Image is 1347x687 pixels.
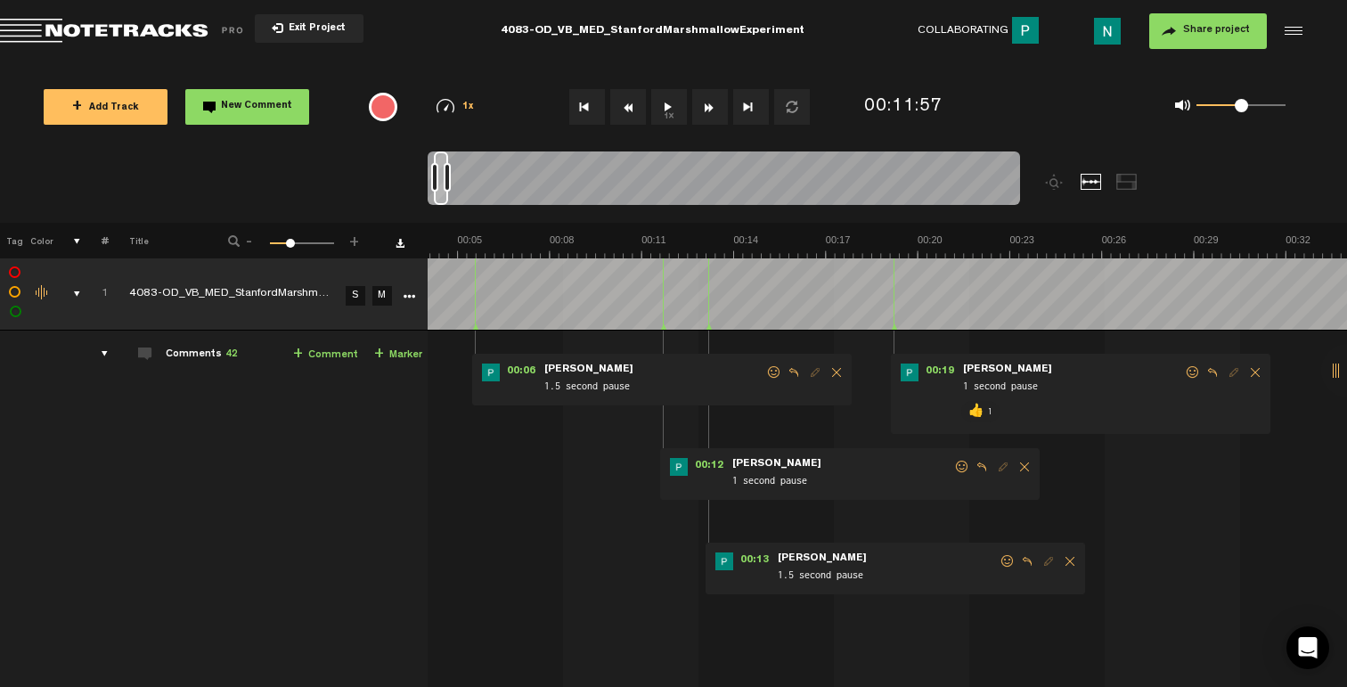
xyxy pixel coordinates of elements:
td: Change the color of the waveform [27,258,53,331]
img: ACg8ocK2_7AM7z2z6jSroFv8AAIBqvSsYiLxF7dFzk16-E4UVv09gA=s96-c [1012,17,1039,44]
span: New Comment [221,102,292,111]
span: Delete comment [1014,461,1035,473]
a: Download comments [396,239,404,248]
div: Change the color of the waveform [29,285,56,301]
div: 1x [413,99,498,114]
span: + [347,233,362,244]
img: ACg8ocK2_7AM7z2z6jSroFv8AAIBqvSsYiLxF7dFzk16-E4UVv09gA=s96-c [482,364,500,381]
div: comments, stamps & drawings [56,285,84,303]
span: Reply to comment [1202,366,1223,379]
th: Color [27,223,53,258]
button: Go to beginning [569,89,605,125]
img: ACg8ocK2_7AM7z2z6jSroFv8AAIBqvSsYiLxF7dFzk16-E4UVv09gA=s96-c [715,552,733,570]
span: [PERSON_NAME] [543,364,635,376]
span: 00:19 [918,364,961,381]
span: 00:12 [688,458,731,476]
div: Open Intercom Messenger [1286,626,1329,669]
td: comments, stamps & drawings [53,258,81,331]
span: Add Track [72,103,139,113]
a: S [346,286,365,306]
span: 42 [225,349,238,360]
p: 👍 [967,401,984,422]
td: Click to edit the title 4083-OD_VB_MED_StanfordMarshmallowExperiment_Mix_v1 [109,258,340,331]
span: 1.5 second pause [776,567,999,586]
div: Comments [166,348,238,363]
span: 1 second pause [961,378,1184,397]
span: 00:13 [733,552,776,570]
a: M [372,286,392,306]
span: 1 second pause [731,472,953,492]
span: 1x [462,102,475,112]
span: Delete comment [1059,555,1081,568]
span: Delete comment [1245,366,1266,379]
button: 1x [651,89,687,125]
button: New Comment [185,89,309,125]
a: Marker [374,345,422,365]
img: speedometer.svg [437,99,454,113]
span: + [72,100,82,114]
button: +Add Track [44,89,167,125]
button: Fast Forward [692,89,728,125]
span: Reply to comment [971,461,992,473]
p: 1 [984,401,995,422]
button: Exit Project [255,14,363,43]
span: 00:06 [500,364,543,381]
span: Exit Project [283,24,346,34]
span: [PERSON_NAME] [731,458,823,470]
span: + [293,348,303,362]
th: # [81,223,109,258]
span: Reply to comment [783,366,804,379]
span: - [242,233,257,244]
div: Collaborating [918,17,1046,45]
div: comments [84,345,111,363]
span: + [374,348,384,362]
img: ACg8ocK2_7AM7z2z6jSroFv8AAIBqvSsYiLxF7dFzk16-E4UVv09gA=s96-c [901,364,918,381]
div: {{ tooltip_message }} [369,93,397,121]
a: More [400,287,417,303]
div: Click to edit the title [129,286,361,304]
td: Click to change the order number 1 [81,258,109,331]
span: Edit comment [992,461,1014,473]
span: [PERSON_NAME] [776,552,869,565]
span: Edit comment [804,366,826,379]
button: Share project [1149,13,1267,49]
span: Share project [1183,25,1250,36]
img: ACg8ocK2_7AM7z2z6jSroFv8AAIBqvSsYiLxF7dFzk16-E4UVv09gA=s96-c [670,458,688,476]
th: Title [109,223,204,258]
span: Delete comment [826,366,847,379]
span: Edit comment [1223,366,1245,379]
div: Click to change the order number [84,286,111,303]
span: Reply to comment [1016,555,1038,568]
button: Go to end [733,89,769,125]
a: Comment [293,345,358,365]
span: [PERSON_NAME] [961,364,1054,376]
div: 00:11:57 [864,94,943,120]
button: Rewind [610,89,646,125]
span: 1.5 second pause [543,378,765,397]
button: Loop [774,89,810,125]
img: ACg8ocLu3IjZ0q4g3Sv-67rBggf13R-7caSq40_txJsJBEcwv2RmFg=s96-c [1094,18,1121,45]
span: Edit comment [1038,555,1059,568]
